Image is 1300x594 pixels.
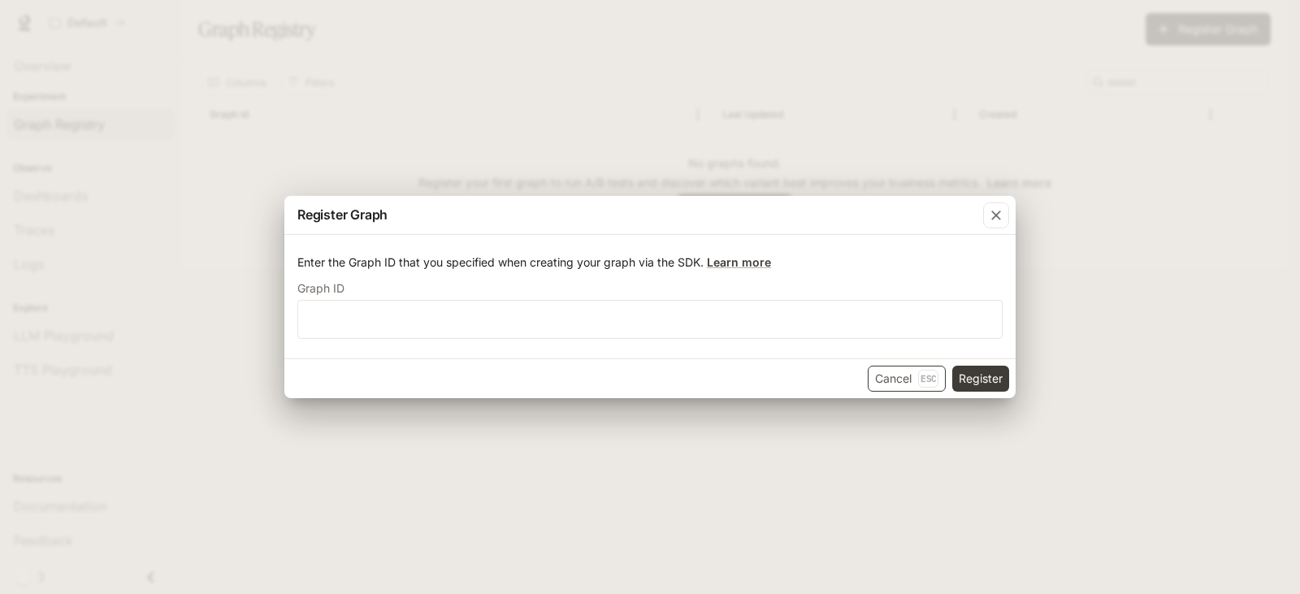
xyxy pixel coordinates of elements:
a: Learn more [707,255,771,269]
button: Register [952,366,1009,392]
p: Register Graph [297,205,388,224]
p: Graph ID [297,283,344,294]
button: CancelEsc [868,366,946,392]
p: Enter the Graph ID that you specified when creating your graph via the SDK. [297,254,1003,271]
p: Esc [918,370,938,388]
